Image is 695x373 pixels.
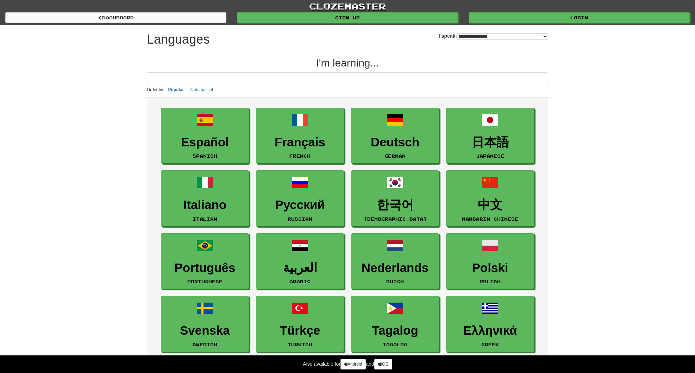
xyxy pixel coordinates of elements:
h3: Tagalog [355,324,435,337]
small: Greek [481,342,499,347]
h3: Nederlands [355,261,435,275]
h3: Deutsch [355,135,435,149]
h3: Português [165,261,245,275]
h3: Polski [450,261,530,275]
a: TürkçeTurkish [256,296,344,352]
small: Turkish [288,342,312,347]
a: DeutschGerman [351,108,439,164]
a: EspañolSpanish [161,108,249,164]
small: Mandarin Chinese [462,216,518,221]
small: Order by: [147,87,164,92]
h3: 한국어 [355,198,435,212]
a: 中文Mandarin Chinese [446,170,534,226]
label: I speak: [439,32,548,39]
a: SvenskaSwedish [161,296,249,352]
small: Italian [193,216,217,221]
h3: Español [165,135,245,149]
a: العربيةArabic [256,233,344,289]
small: German [384,153,406,158]
a: ΕλληνικάGreek [446,296,534,352]
a: Sign up [237,12,458,23]
h3: Türkçe [260,324,340,337]
small: Russian [288,216,312,221]
small: French [289,153,311,158]
h3: 日本語 [450,135,530,149]
a: Login [469,12,690,23]
h3: Ελληνικά [450,324,530,337]
h3: العربية [260,261,340,275]
a: TagalogTagalog [351,296,439,352]
a: ItalianoItalian [161,170,249,226]
h3: Français [260,135,340,149]
a: iOS [374,359,392,369]
a: 한국어[DEMOGRAPHIC_DATA] [351,170,439,226]
small: Spanish [193,153,217,158]
h3: Italiano [165,198,245,212]
button: Alphabetical [188,86,215,94]
small: [DEMOGRAPHIC_DATA] [364,216,427,221]
small: Japanese [476,153,504,158]
small: Tagalog [383,342,407,347]
button: Popular [166,86,186,94]
small: Arabic [289,279,311,284]
a: РусскийRussian [256,170,344,226]
a: PolskiPolish [446,233,534,289]
h3: 中文 [450,198,530,212]
h2: I'm learning... [147,57,548,69]
small: Polish [480,279,501,284]
a: NederlandsDutch [351,233,439,289]
small: Portuguese [187,279,223,284]
select: I speak: [457,33,548,39]
h3: Русский [260,198,340,212]
a: Android [340,359,366,369]
h3: Svenska [165,324,245,337]
a: 日本語Japanese [446,108,534,164]
small: Swedish [193,342,217,347]
h1: Languages [147,32,209,46]
a: FrançaisFrench [256,108,344,164]
a: dashboard [5,12,226,23]
small: Dutch [386,279,404,284]
a: PortuguêsPortuguese [161,233,249,289]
